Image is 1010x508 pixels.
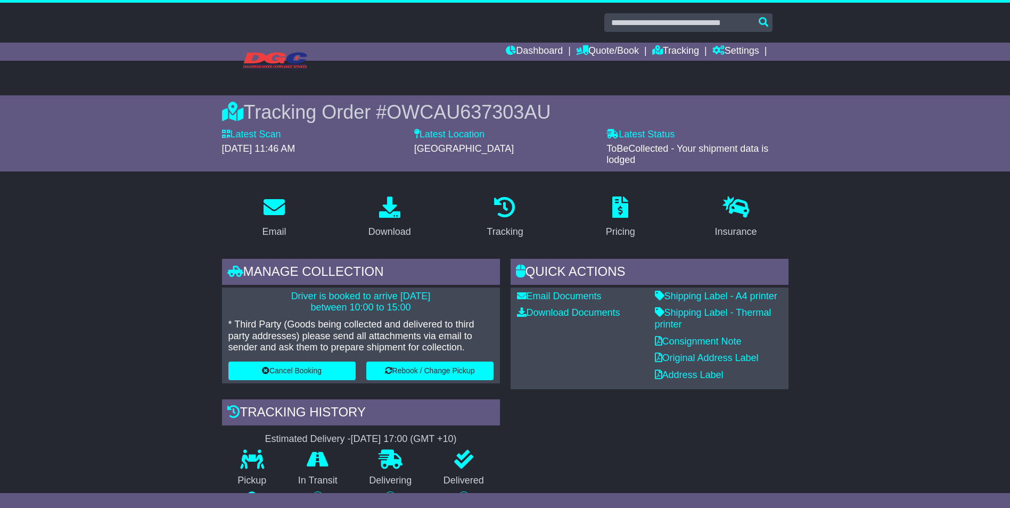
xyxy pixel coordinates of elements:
a: Shipping Label - Thermal printer [655,307,771,330]
p: * Third Party (Goods being collected and delivered to third party addresses) please send all atta... [228,319,494,354]
div: Tracking Order # [222,101,789,124]
a: Consignment Note [655,336,742,347]
a: Tracking [480,193,530,243]
p: Pickup [222,475,283,487]
label: Latest Location [414,129,485,141]
button: Cancel Booking [228,362,356,380]
div: Quick Actions [511,259,789,288]
span: [DATE] 11:46 AM [222,143,295,154]
label: Latest Scan [222,129,281,141]
div: Insurance [715,225,757,239]
a: Address Label [655,370,724,380]
a: Tracking [652,43,699,61]
a: Shipping Label - A4 printer [655,291,777,301]
div: Pricing [606,225,635,239]
a: Pricing [599,193,642,243]
a: Email [255,193,293,243]
a: Download [362,193,418,243]
div: Download [368,225,411,239]
a: Insurance [708,193,764,243]
p: In Transit [282,475,354,487]
p: Driver is booked to arrive [DATE] between 10:00 to 15:00 [228,291,494,314]
span: ToBeCollected - Your shipment data is lodged [606,143,768,166]
div: Tracking history [222,399,500,428]
span: [GEOGRAPHIC_DATA] [414,143,514,154]
a: Original Address Label [655,353,759,363]
div: Email [262,225,286,239]
div: Manage collection [222,259,500,288]
div: Estimated Delivery - [222,433,500,445]
a: Dashboard [506,43,563,61]
span: OWCAU637303AU [387,101,551,123]
p: Delivered [428,475,500,487]
a: Settings [712,43,759,61]
a: Email Documents [517,291,602,301]
div: [DATE] 17:00 (GMT +10) [351,433,457,445]
label: Latest Status [606,129,675,141]
button: Rebook / Change Pickup [366,362,494,380]
p: Delivering [354,475,428,487]
a: Quote/Book [576,43,639,61]
a: Download Documents [517,307,620,318]
div: Tracking [487,225,523,239]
